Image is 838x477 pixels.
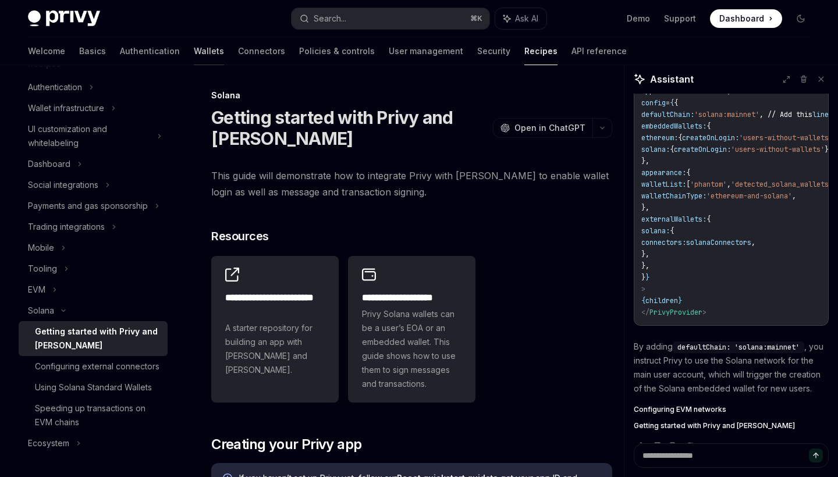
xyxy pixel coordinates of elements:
span: } [825,145,829,154]
a: User management [389,37,463,65]
div: Search... [314,12,346,26]
span: This guide will demonstrate how to integrate Privy with [PERSON_NAME] to enable wallet login as w... [211,168,612,200]
span: A starter repository for building an app with [PERSON_NAME] and [PERSON_NAME]. [225,321,325,377]
span: createOnLogin: [682,133,739,143]
span: Creating your Privy app [211,435,361,454]
div: Tooling [28,262,57,276]
span: { [670,98,674,108]
div: Authentication [28,80,82,94]
span: appearance: [641,168,686,177]
span: Resources [211,228,269,244]
span: walletList: [641,180,686,189]
span: Dashboard [719,13,764,24]
span: Getting started with Privy and [PERSON_NAME] [634,421,795,430]
a: Security [477,37,510,65]
span: { [670,145,674,154]
span: 'ethereum-and-solana' [706,191,792,201]
h1: Getting started with Privy and [PERSON_NAME] [211,107,488,149]
div: Payments and gas sponsorship [28,199,148,213]
span: Ask AI [515,13,538,24]
span: ethereum: [641,133,678,143]
a: Support [664,13,696,24]
span: 'solana:mainnet' [694,110,759,119]
button: Toggle dark mode [791,9,810,28]
span: }, [641,250,649,259]
span: } [645,273,649,282]
a: Connectors [238,37,285,65]
span: Privy Solana wallets can be a user’s EOA or an embedded wallet. This guide shows how to use them ... [362,307,461,391]
span: children [645,296,678,305]
div: Configuring external connectors [35,359,159,373]
button: Send message [809,448,823,462]
span: , // Add this [759,110,812,119]
div: EVM [28,283,45,297]
span: PrivyProvider [649,308,702,317]
a: Configuring EVM networks [634,405,829,414]
div: Solana [28,304,54,318]
span: embeddedWallets: [641,122,706,131]
span: } [678,296,682,305]
div: Wallet infrastructure [28,101,104,115]
a: Basics [79,37,106,65]
button: Open in ChatGPT [493,118,592,138]
a: Speeding up transactions on EVM chains [19,398,168,433]
a: **** **** **** *****Privy Solana wallets can be a user’s EOA or an embedded wallet. This guide sh... [348,256,475,403]
a: Welcome [28,37,65,65]
span: connectors: [641,238,686,247]
span: 'phantom' [690,180,727,189]
span: walletChainType: [641,191,706,201]
div: Using Solana Standard Wallets [35,380,152,394]
a: Getting started with Privy and [PERSON_NAME] [634,421,829,430]
span: createOnLogin: [674,145,731,154]
span: , [727,180,731,189]
button: Search...⌘K [292,8,489,29]
a: Getting started with Privy and [PERSON_NAME] [19,321,168,356]
span: > [641,284,645,294]
a: API reference [571,37,627,65]
a: Demo [627,13,650,24]
a: Policies & controls [299,37,375,65]
span: , [751,238,755,247]
a: Dashboard [710,9,782,28]
span: }, [641,261,649,270]
span: }, [641,156,649,166]
a: Authentication [120,37,180,65]
div: Getting started with Privy and [PERSON_NAME] [35,325,161,353]
span: solana: [641,145,670,154]
p: By adding , you instruct Privy to use the Solana network for the main user account, which will tr... [634,340,829,396]
div: Mobile [28,241,54,255]
span: > [702,308,706,317]
div: Trading integrations [28,220,105,234]
span: { [706,215,711,224]
span: 'users-without-wallets' [739,133,833,143]
span: { [678,133,682,143]
span: , [792,191,796,201]
span: externalWallets: [641,215,706,224]
span: = [666,98,670,108]
span: ⌘ K [470,14,482,23]
span: [ [686,180,690,189]
span: defaultChain: 'solana:mainnet' [677,343,800,352]
span: solana: [641,226,670,236]
span: Configuring EVM networks [634,405,726,414]
a: Using Solana Standard Wallets [19,377,168,398]
span: { [674,98,678,108]
span: Open in ChatGPT [514,122,585,134]
div: Social integrations [28,178,98,192]
a: Wallets [194,37,224,65]
div: Ecosystem [28,436,69,450]
img: dark logo [28,10,100,27]
span: line [812,110,829,119]
span: } [641,273,645,282]
span: { [706,122,711,131]
span: { [686,168,690,177]
span: defaultChain: [641,110,694,119]
a: Configuring external connectors [19,356,168,377]
span: 'users-without-wallets' [731,145,825,154]
div: Speeding up transactions on EVM chains [35,401,161,429]
span: 'detected_solana_wallets' [731,180,833,189]
a: Recipes [524,37,558,65]
span: { [641,296,645,305]
span: Assistant [650,72,694,86]
div: Dashboard [28,157,70,171]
